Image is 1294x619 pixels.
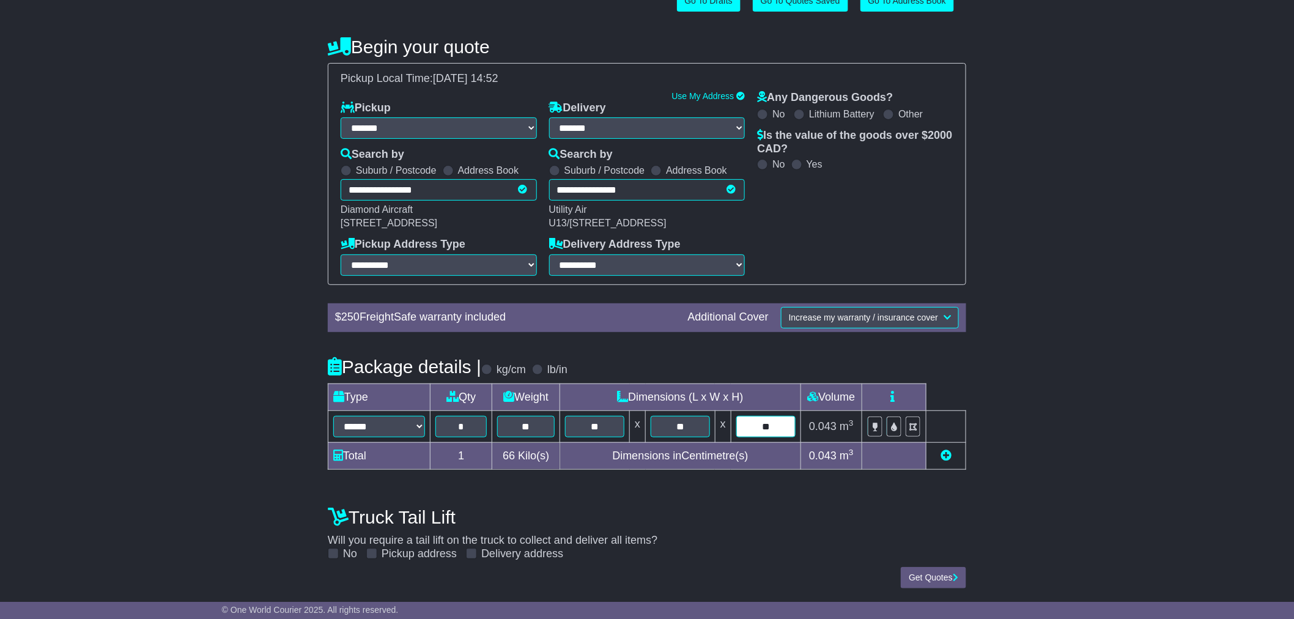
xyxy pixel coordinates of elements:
[341,148,404,161] label: Search by
[481,547,563,561] label: Delivery address
[549,102,606,115] label: Delivery
[492,384,560,410] td: Weight
[382,547,457,561] label: Pickup address
[328,357,481,377] h4: Package details |
[840,450,854,462] span: m
[335,72,959,86] div: Pickup Local Time:
[341,238,465,251] label: Pickup Address Type
[431,384,492,410] td: Qty
[928,129,952,141] span: 2000
[809,450,837,462] span: 0.043
[849,448,854,457] sup: 3
[789,313,938,322] span: Increase my warranty / insurance cover
[356,165,437,176] label: Suburb / Postcode
[433,72,498,84] span: [DATE] 14:52
[757,129,953,155] label: Is the value of the goods over $ ?
[757,91,893,105] label: Any Dangerous Goods?
[901,567,966,588] button: Get Quotes
[341,218,437,228] span: [STREET_ADDRESS]
[328,442,431,469] td: Total
[560,442,801,469] td: Dimensions in Centimetre(s)
[328,37,966,57] h4: Begin your quote
[328,507,966,527] h4: Truck Tail Lift
[549,238,681,251] label: Delivery Address Type
[757,143,781,155] span: CAD
[809,108,874,120] label: Lithium Battery
[682,311,775,324] div: Additional Cover
[800,384,862,410] td: Volume
[329,311,682,324] div: $ FreightSafe warranty included
[781,307,959,328] button: Increase my warranty / insurance cover
[503,450,515,462] span: 66
[341,102,391,115] label: Pickup
[458,165,519,176] label: Address Book
[809,420,837,432] span: 0.043
[666,165,727,176] label: Address Book
[431,442,492,469] td: 1
[772,108,785,120] label: No
[547,363,568,377] label: lb/in
[564,165,645,176] label: Suburb / Postcode
[322,501,972,561] div: Will you require a tail lift on the truck to collect and deliver all items?
[549,218,667,228] span: U13/[STREET_ADDRESS]
[898,108,923,120] label: Other
[222,605,399,615] span: © One World Courier 2025. All rights reserved.
[941,450,952,462] a: Add new item
[630,410,646,442] td: x
[492,442,560,469] td: Kilo(s)
[549,204,587,215] span: Utility Air
[328,384,431,410] td: Type
[343,547,357,561] label: No
[341,311,360,323] span: 250
[549,148,613,161] label: Search by
[807,158,823,170] label: Yes
[715,410,731,442] td: x
[671,91,734,101] a: Use My Address
[497,363,526,377] label: kg/cm
[341,204,413,215] span: Diamond Aircraft
[560,384,801,410] td: Dimensions (L x W x H)
[840,420,854,432] span: m
[849,418,854,428] sup: 3
[772,158,785,170] label: No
